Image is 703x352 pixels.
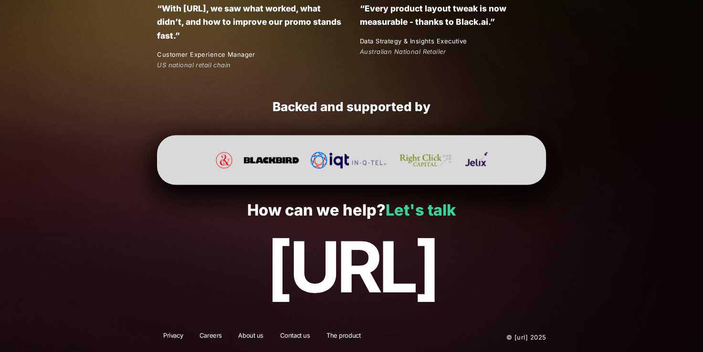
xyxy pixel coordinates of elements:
[157,99,546,115] h2: Backed and supported by
[193,331,228,343] a: Careers
[216,152,232,169] img: Pan Effect Website
[398,152,453,169] img: Right Click Capital Website
[360,48,446,55] em: Australian National Retailer
[244,152,299,169] img: Blackbird Ventures Website
[232,331,270,343] a: About us
[465,152,487,169] img: Jelix Ventures Website
[360,2,546,29] p: “Every product layout tweak is now measurable - thanks to Black.ai.”
[157,61,231,69] em: US national retail chain
[386,201,456,219] a: Let's talk
[274,331,316,343] a: Contact us
[157,331,189,343] a: Privacy
[157,2,343,42] p: “With [URL], we saw what worked, what didn’t, and how to improve our promo stands fast.”
[360,36,546,46] p: Data Strategy & Insights Executive
[310,152,386,169] img: In-Q-Tel (IQT)
[449,331,546,343] p: © [URL] 2025
[157,50,343,60] p: Customer Experience Manager
[320,331,367,343] a: The product
[21,202,682,219] p: How can we help?
[21,228,682,307] p: [URL]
